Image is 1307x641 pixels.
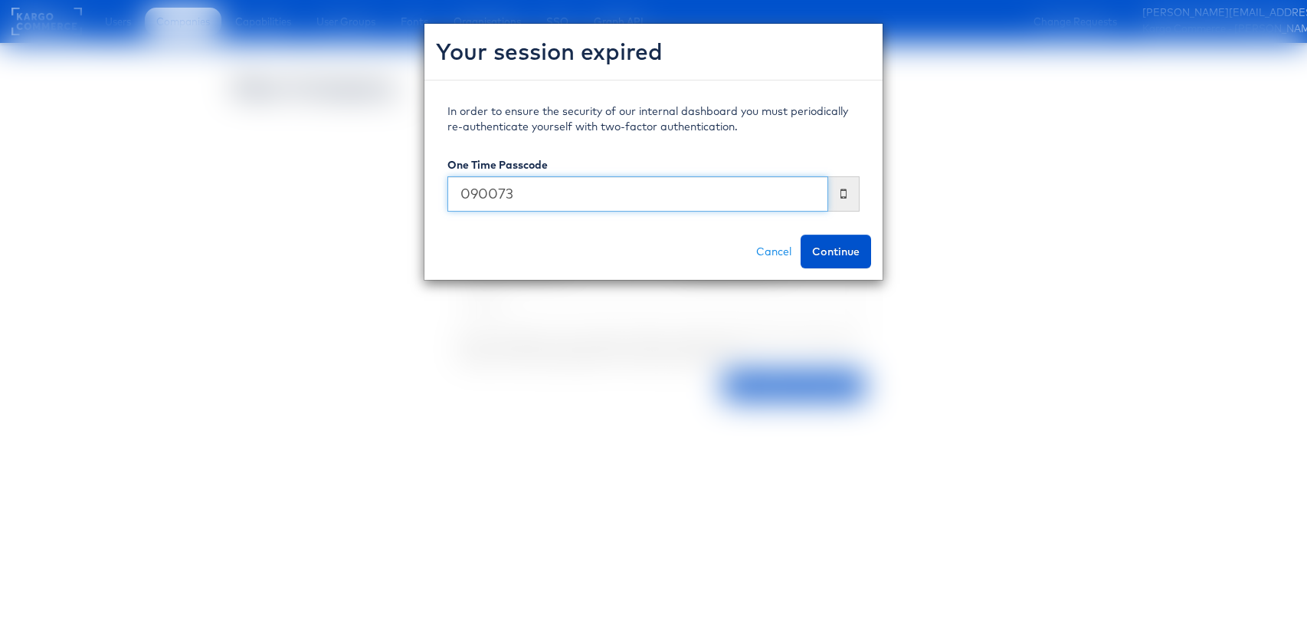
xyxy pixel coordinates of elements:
button: Continue [801,235,871,268]
a: Cancel [747,235,801,268]
label: One Time Passcode [447,157,548,173]
input: Enter the code [447,176,828,212]
h2: Your session expired [436,35,871,68]
p: In order to ensure the security of our internal dashboard you must periodically re-authenticate y... [447,104,860,134]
